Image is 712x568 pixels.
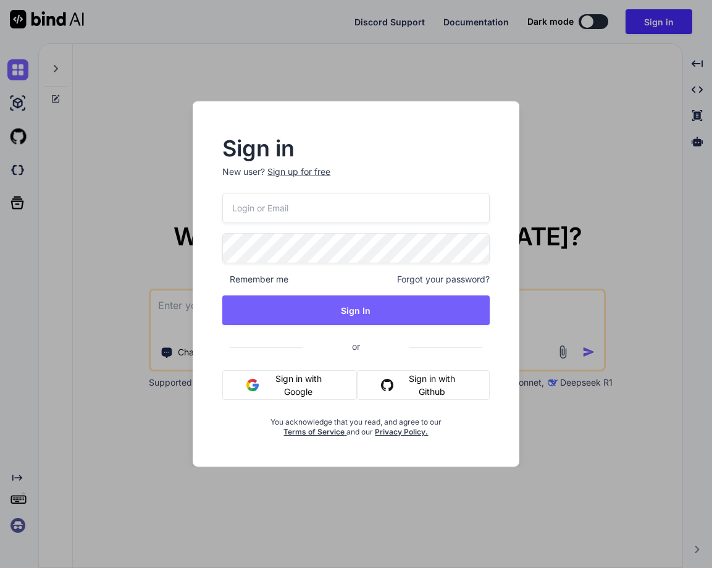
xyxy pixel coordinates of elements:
[222,370,357,400] button: Sign in with Google
[222,273,288,286] span: Remember me
[381,379,393,391] img: github
[357,370,490,400] button: Sign in with Github
[222,138,489,158] h2: Sign in
[397,273,490,286] span: Forgot your password?
[375,427,428,436] a: Privacy Policy.
[222,295,489,325] button: Sign In
[267,166,330,178] div: Sign up for free
[222,166,489,193] p: New user?
[283,427,346,436] a: Terms of Service
[303,331,409,362] span: or
[267,410,445,437] div: You acknowledge that you read, and agree to our and our
[222,193,489,223] input: Login or Email
[246,379,259,391] img: google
